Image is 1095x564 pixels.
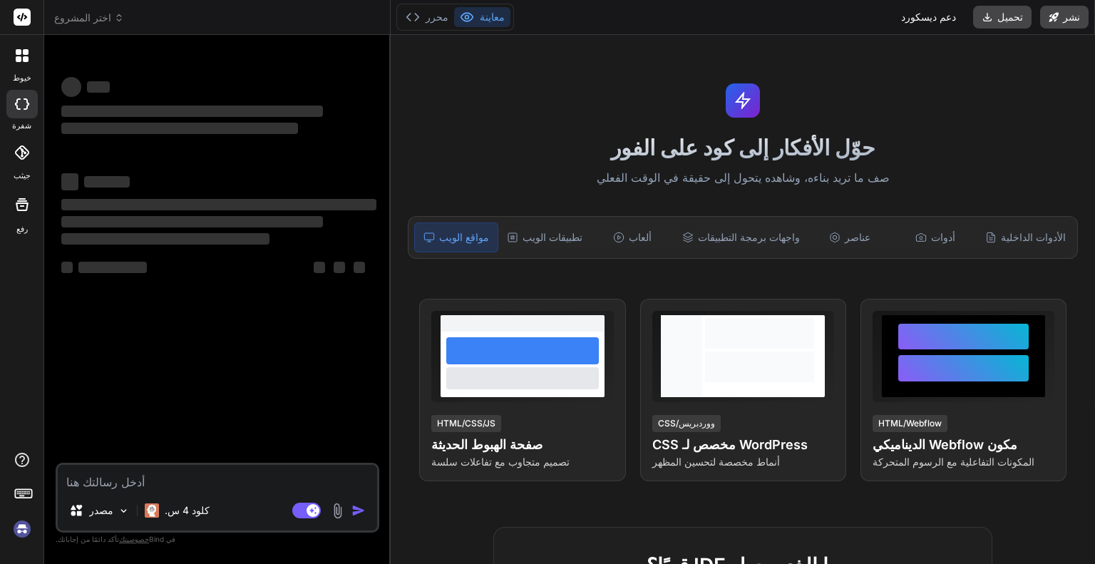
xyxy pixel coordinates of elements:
[439,231,489,243] font: مواقع الويب
[89,504,113,516] font: مصدر
[13,73,31,83] font: خيوط
[629,231,652,243] font: ألعاب
[400,7,454,27] button: محرر
[437,418,495,429] font: HTML/CSS/JS
[165,504,210,516] font: كلود 4 س.
[873,437,1017,452] font: مكون Webflow الديناميكي
[426,11,448,23] font: محرر
[931,231,955,243] font: أدوات
[329,503,346,519] img: مرفق
[56,535,119,543] font: تأكد دائمًا من إجاباتك.
[878,418,942,429] font: HTML/Webflow
[973,6,1032,29] button: تحميل
[431,456,570,468] font: تصميم متجاوب مع تفاعلات سلسة
[845,231,870,243] font: عناصر
[149,535,175,543] font: في Bind
[873,456,1034,468] font: المكونات التفاعلية مع الرسوم المتحركة
[652,437,808,452] font: CSS مخصص لـ WordPress
[12,121,31,130] font: شفرة
[480,11,505,23] font: معاينة
[658,418,715,429] font: CSS/ووردبريس
[611,135,875,160] font: حوّل الأفكار إلى كود على الفور
[1001,231,1066,243] font: الأدوات الداخلية
[698,231,800,243] font: واجهات برمجة التطبيقات
[16,224,28,234] font: رفع
[652,456,780,468] font: أنماط مخصصة لتحسين المظهر
[597,170,890,185] font: صف ما تريد بناءه، وشاهده يتحول إلى حقيقة في الوقت الفعلي
[351,503,366,518] img: رمز
[145,503,159,518] img: سونيت كلود 4
[1040,6,1089,29] button: نشر
[431,437,543,452] font: صفحة الهبوط الحديثة
[119,535,149,543] font: خصوصيتك
[118,505,130,517] img: اختيار النماذج
[523,231,582,243] font: تطبيقات الويب
[901,11,956,23] font: دعم ديسكورد
[1063,11,1080,23] font: نشر
[997,11,1023,23] font: تحميل
[54,11,111,24] font: اختر المشروع
[10,517,34,541] img: تسجيل الدخول
[454,7,510,27] button: معاينة
[14,170,31,180] font: جيثب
